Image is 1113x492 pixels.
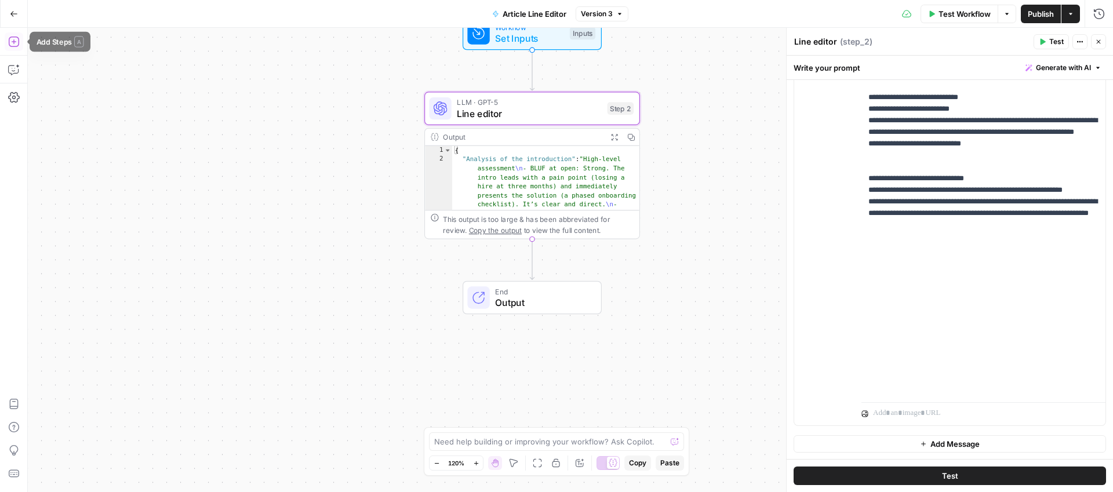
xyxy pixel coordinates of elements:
[495,286,590,297] span: End
[930,438,980,450] span: Add Message
[503,8,566,20] span: Article Line Editor
[942,470,958,482] span: Test
[794,36,837,48] textarea: Line editor
[787,56,1113,79] div: Write your prompt
[1036,63,1091,73] span: Generate with AI
[1034,34,1069,49] button: Test
[1049,37,1064,47] span: Test
[608,102,634,115] div: Step 2
[443,132,602,143] div: Output
[448,458,464,468] span: 120%
[485,5,573,23] button: Article Line Editor
[530,50,534,90] g: Edge from start to step_2
[624,455,651,471] button: Copy
[660,458,679,468] span: Paste
[570,27,595,40] div: Inputs
[444,146,452,155] span: Toggle code folding, rows 1 through 3
[457,97,602,108] span: LLM · GPT-5
[424,281,640,315] div: EndOutput
[443,213,634,235] div: This output is too large & has been abbreviated for review. to view the full content.
[1021,5,1061,23] button: Publish
[794,435,1106,453] button: Add Message
[425,146,452,155] div: 1
[424,92,640,239] div: LLM · GPT-5Line editorStep 2Output{ "Analysis of the introduction":"High-level assessment\n- BLUF...
[629,458,646,468] span: Copy
[424,17,640,50] div: WorkflowSet InputsInputs
[656,455,684,471] button: Paste
[794,467,1106,485] button: Test
[840,36,872,48] span: ( step_2 )
[457,107,602,121] span: Line editor
[530,239,534,280] g: Edge from step_2 to end
[581,9,613,19] span: Version 3
[921,5,998,23] button: Test Workflow
[495,296,590,309] span: Output
[495,31,564,45] span: Set Inputs
[576,6,628,21] button: Version 3
[1021,60,1106,75] button: Generate with AI
[1028,8,1054,20] span: Publish
[939,8,991,20] span: Test Workflow
[469,226,522,234] span: Copy the output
